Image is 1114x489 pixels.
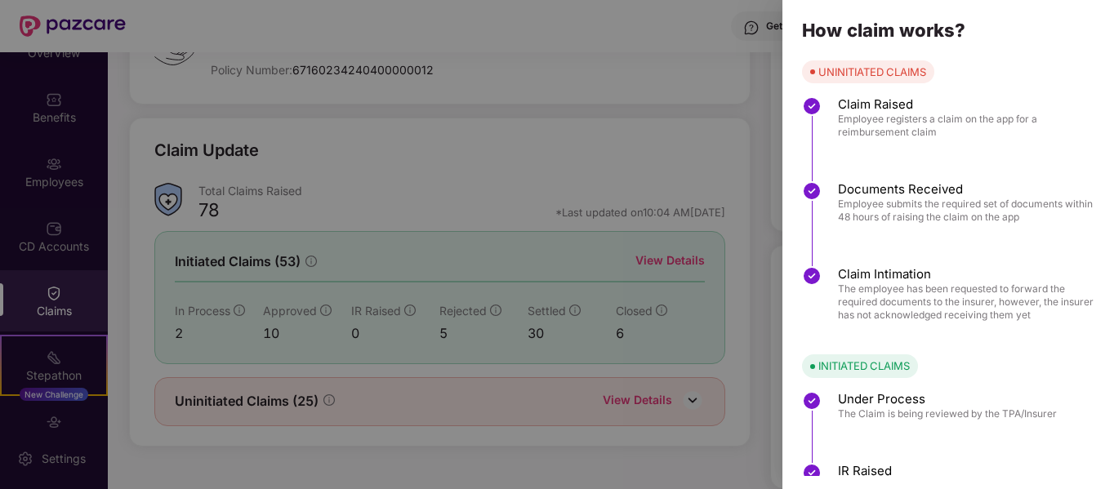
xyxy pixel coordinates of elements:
img: svg+xml;base64,PHN2ZyBpZD0iU3RlcC1Eb25lLTMyeDMyIiB4bWxucz0iaHR0cDovL3d3dy53My5vcmcvMjAwMC9zdmciIH... [802,266,822,286]
img: svg+xml;base64,PHN2ZyBpZD0iU3RlcC1Eb25lLTMyeDMyIiB4bWxucz0iaHR0cDovL3d3dy53My5vcmcvMjAwMC9zdmciIH... [802,463,822,482]
span: Claim Intimation [838,266,1098,282]
span: The employee has been requested to forward the required documents to the insurer, however, the in... [838,282,1098,322]
div: INITIATED CLAIMS [818,358,910,374]
div: How claim works? [802,21,1094,39]
div: UNINITIATED CLAIMS [818,64,926,80]
span: Under Process [838,391,1057,407]
img: svg+xml;base64,PHN2ZyBpZD0iU3RlcC1Eb25lLTMyeDMyIiB4bWxucz0iaHR0cDovL3d3dy53My5vcmcvMjAwMC9zdmciIH... [802,391,822,411]
span: IR Raised [838,463,1098,479]
span: The Claim is being reviewed by the TPA/Insurer [838,407,1057,420]
img: svg+xml;base64,PHN2ZyBpZD0iU3RlcC1Eb25lLTMyeDMyIiB4bWxucz0iaHR0cDovL3d3dy53My5vcmcvMjAwMC9zdmciIH... [802,181,822,201]
span: Claim Raised [838,96,1098,113]
img: svg+xml;base64,PHN2ZyBpZD0iU3RlcC1Eb25lLTMyeDMyIiB4bWxucz0iaHR0cDovL3d3dy53My5vcmcvMjAwMC9zdmciIH... [802,96,822,116]
span: Documents Received [838,181,1098,198]
span: Employee registers a claim on the app for a reimbursement claim [838,113,1098,139]
span: Employee submits the required set of documents within 48 hours of raising the claim on the app [838,198,1098,224]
